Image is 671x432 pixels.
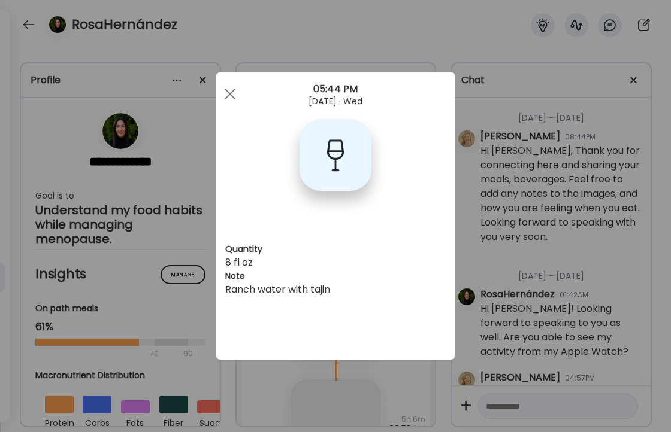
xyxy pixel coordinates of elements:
[225,243,446,255] h3: Quantity
[225,255,446,297] div: 8 fl oz
[225,270,446,282] h3: Note
[216,82,455,96] div: 05:44 PM
[216,96,455,106] div: [DATE] · Wed
[225,282,446,297] div: Ranch water with tajin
